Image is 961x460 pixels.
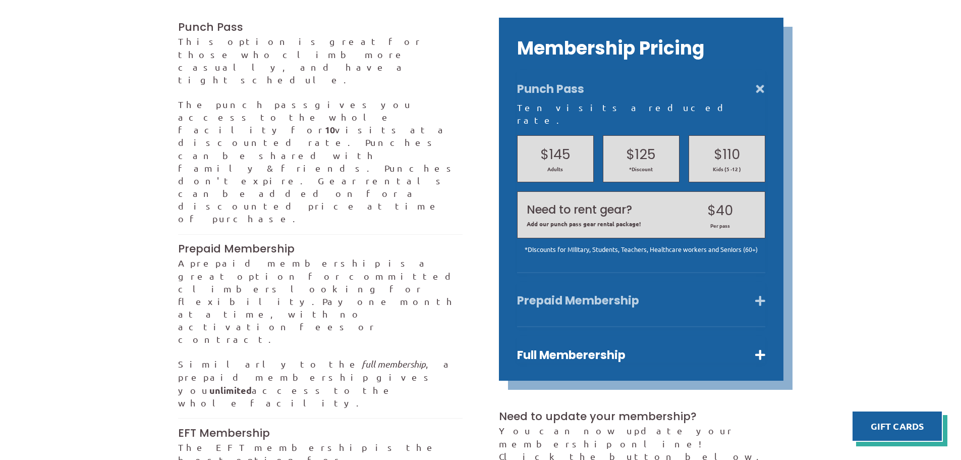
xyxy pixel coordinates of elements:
strong: unlimited [209,384,252,396]
span: Add our punch pass gear rental package! [527,220,676,228]
h2: $145 [527,145,584,164]
h2: Need to rent gear? [527,202,676,218]
h3: Prepaid Membership [178,241,463,257]
span: Kids (5 -12 ) [698,166,756,173]
h2: $125 [612,145,670,164]
span: *Discount [612,166,670,173]
h2: Membership Pricing [517,36,765,61]
span: Per pass [685,222,755,229]
div: *Discounts for Military, Students, Teachers, Healthcare workers and Seniors (60+) [517,245,765,254]
p: Similarly to the , a prepaid membership gives you access to the whole facility. [178,357,463,409]
span: gives you access to the whole facility for visits at a discounted rate. Punches can be shared wit... [178,99,458,224]
em: full membership [362,359,426,370]
span: Adults [527,166,584,173]
p: Pay one month at a time, with no activation fees or contract. [178,257,463,345]
h3: EFT Membership [178,426,463,441]
p: The punch pass [178,98,463,225]
strong: 10 [325,124,335,135]
h2: $110 [698,145,756,164]
h3: Need to update your membership? [499,409,783,424]
h3: Punch Pass [178,20,463,35]
span: A prepaid membership is a great option for committed climbers looking for flexibility. [178,258,461,306]
div: Ten visits a reduced rate. [517,101,765,126]
p: This option is great for those who climb more casually, and have a tight schedule. [178,35,463,86]
h2: $40 [685,201,755,220]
